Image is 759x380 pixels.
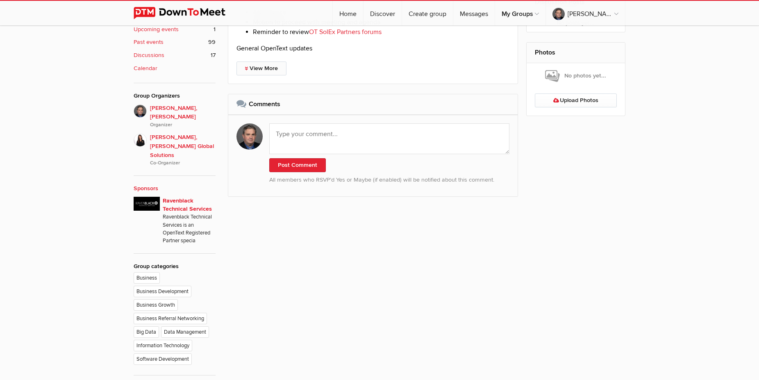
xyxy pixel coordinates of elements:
[134,134,147,147] img: Melissa Salm, Wertheim Global Solutions
[163,197,212,212] a: Ravenblack Technical Services
[134,129,216,167] a: [PERSON_NAME], [PERSON_NAME] Global SolutionsCo-Organizer
[134,105,216,129] a: [PERSON_NAME], [PERSON_NAME]Organizer
[453,1,495,25] a: Messages
[163,213,216,245] p: Ravenblack Technical Services is an OpenText Registered Partner specia
[134,51,164,60] b: Discussions
[402,1,453,25] a: Create group
[535,48,555,57] a: Photos
[150,104,216,129] span: [PERSON_NAME], [PERSON_NAME]
[134,7,238,19] img: DownToMeet
[134,38,164,47] b: Past events
[253,27,509,37] li: Reminder to review
[134,64,216,73] a: Calendar
[134,64,157,73] b: Calendar
[236,94,509,114] h2: Comments
[364,1,402,25] a: Discover
[309,28,382,36] a: OT SolEx Partners forums
[134,262,216,271] div: Group categories
[495,1,545,25] a: My Groups
[535,93,617,107] a: Upload Photos
[134,51,216,60] a: Discussions 17
[236,61,286,75] a: View More
[134,185,158,192] a: Sponsors
[211,51,216,60] span: 17
[134,91,216,100] div: Group Organizers
[269,175,509,184] p: All members who RSVP’d Yes or Maybe (if enabled) will be notified about this comment.
[134,25,179,34] b: Upcoming events
[150,159,216,167] i: Co-Organizer
[236,43,509,53] p: General OpenText updates
[545,69,606,83] span: No photos yet...
[546,1,625,25] a: [PERSON_NAME], [PERSON_NAME]
[150,133,216,167] span: [PERSON_NAME], [PERSON_NAME] Global Solutions
[333,1,363,25] a: Home
[214,25,216,34] span: 1
[134,38,216,47] a: Past events 99
[134,105,147,118] img: Sean Murphy, Cassia
[134,25,216,34] a: Upcoming events 1
[208,38,216,47] span: 99
[269,158,326,172] button: Post Comment
[150,121,216,129] i: Organizer
[134,197,160,211] img: Ravenblack Technical Services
